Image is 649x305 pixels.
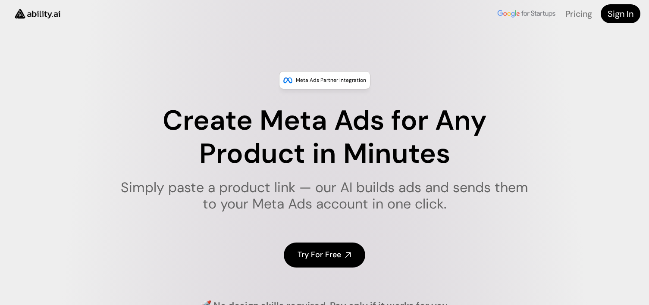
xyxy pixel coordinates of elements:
h4: Sign In [608,8,633,20]
h4: Try For Free [298,249,341,260]
a: Sign In [601,4,640,23]
h1: Simply paste a product link — our AI builds ads and sends them to your Meta Ads account in one cl... [115,179,534,212]
h1: Create Meta Ads for Any Product in Minutes [115,104,534,171]
p: Meta Ads Partner Integration [296,76,366,84]
a: Try For Free [284,243,365,267]
a: Pricing [565,8,592,19]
